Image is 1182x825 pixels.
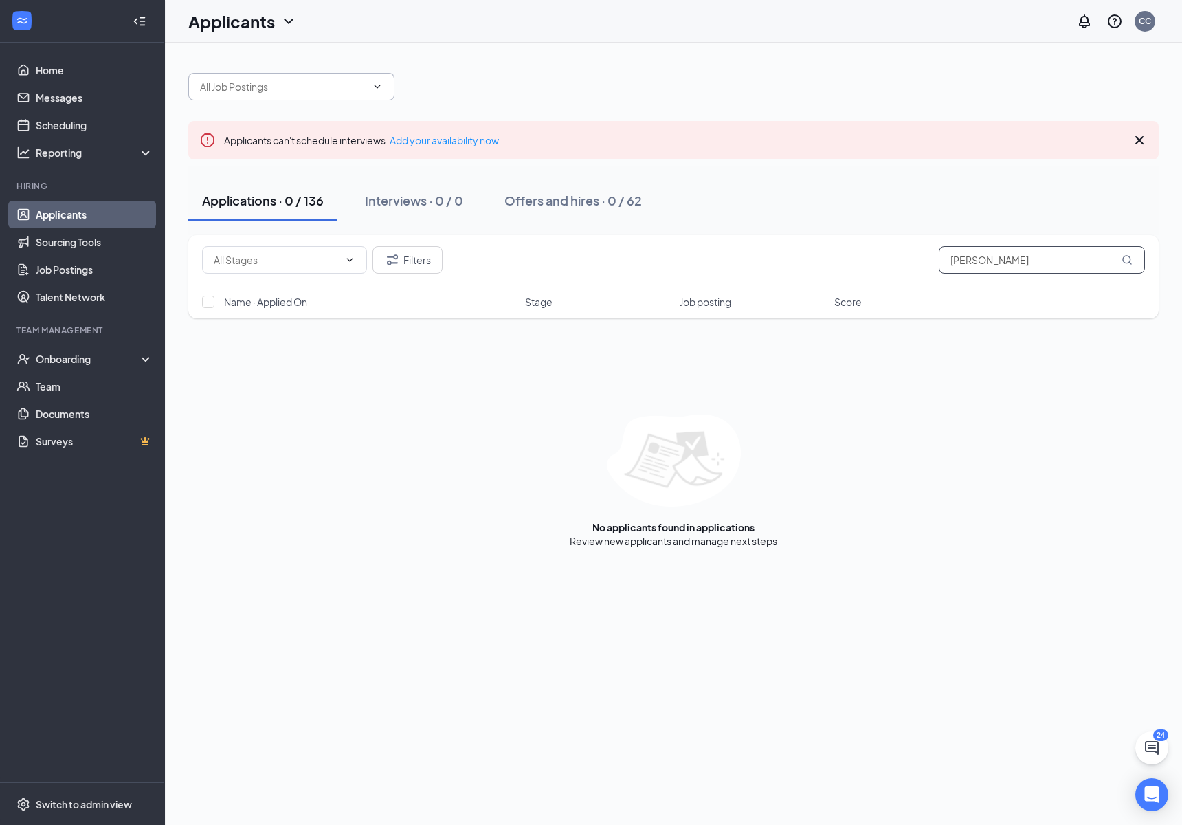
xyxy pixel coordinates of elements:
[384,252,401,268] svg: Filter
[36,373,153,400] a: Team
[16,797,30,811] svg: Settings
[390,134,499,146] a: Add your availability now
[36,400,153,428] a: Documents
[224,134,499,146] span: Applicants can't schedule interviews.
[939,246,1145,274] input: Search in applications
[36,256,153,283] a: Job Postings
[36,352,142,366] div: Onboarding
[1144,740,1160,756] svg: ChatActive
[280,13,297,30] svg: ChevronDown
[372,246,443,274] button: Filter Filters
[36,797,132,811] div: Switch to admin view
[344,254,355,265] svg: ChevronDown
[200,79,366,94] input: All Job Postings
[36,228,153,256] a: Sourcing Tools
[199,132,216,148] svg: Error
[1122,254,1133,265] svg: MagnifyingGlass
[16,352,30,366] svg: UserCheck
[1076,13,1093,30] svg: Notifications
[36,201,153,228] a: Applicants
[214,252,339,267] input: All Stages
[15,14,29,27] svg: WorkstreamLogo
[202,192,324,209] div: Applications · 0 / 136
[680,295,731,309] span: Job posting
[16,180,150,192] div: Hiring
[36,111,153,139] a: Scheduling
[1131,132,1148,148] svg: Cross
[834,295,862,309] span: Score
[365,192,463,209] div: Interviews · 0 / 0
[1153,729,1168,741] div: 24
[224,295,307,309] span: Name · Applied On
[188,10,275,33] h1: Applicants
[1139,15,1151,27] div: CC
[607,415,741,507] img: empty-state
[36,283,153,311] a: Talent Network
[504,192,642,209] div: Offers and hires · 0 / 62
[36,428,153,455] a: SurveysCrown
[372,81,383,92] svg: ChevronDown
[133,14,146,28] svg: Collapse
[570,534,777,548] div: Review new applicants and manage next steps
[16,324,150,336] div: Team Management
[36,146,154,159] div: Reporting
[16,146,30,159] svg: Analysis
[36,84,153,111] a: Messages
[1135,731,1168,764] button: ChatActive
[592,520,755,534] div: No applicants found in applications
[36,56,153,84] a: Home
[525,295,553,309] span: Stage
[1106,13,1123,30] svg: QuestionInfo
[1135,778,1168,811] div: Open Intercom Messenger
